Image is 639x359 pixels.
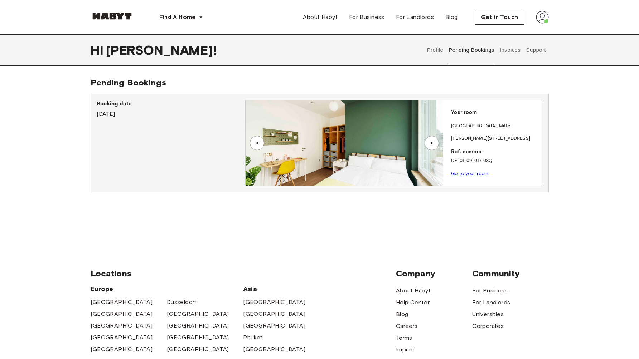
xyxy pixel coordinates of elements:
button: Invoices [499,34,521,66]
div: ▲ [253,141,261,145]
span: Find A Home [159,13,196,21]
img: avatar [536,11,549,24]
a: About Habyt [396,286,431,295]
a: Blog [396,310,408,319]
img: Habyt [91,13,134,20]
a: Blog [440,10,464,24]
a: [GEOGRAPHIC_DATA] [243,298,305,306]
a: Terms [396,334,412,342]
a: [GEOGRAPHIC_DATA] [91,345,153,354]
a: Dusseldorf [167,298,197,306]
p: Ref. number [451,148,539,156]
span: For Business [349,13,384,21]
a: [GEOGRAPHIC_DATA] [243,321,305,330]
a: About Habyt [297,10,343,24]
div: [DATE] [97,100,245,118]
span: Company [396,268,472,279]
a: For Landlords [390,10,440,24]
span: About Habyt [303,13,338,21]
a: [GEOGRAPHIC_DATA] [167,310,229,318]
span: Blog [445,13,458,21]
a: Help Center [396,298,430,307]
a: For Business [472,286,508,295]
a: Universities [472,310,504,319]
a: Imprint [396,345,415,354]
p: [PERSON_NAME][STREET_ADDRESS] [451,135,539,142]
span: Community [472,268,548,279]
button: Pending Bookings [448,34,495,66]
span: For Landlords [396,13,434,21]
p: DE-01-09-017-03Q [451,157,539,164]
span: [PERSON_NAME] ! [106,43,217,58]
a: [GEOGRAPHIC_DATA] [167,321,229,330]
button: Support [525,34,547,66]
img: Image of the room [246,100,443,186]
a: [GEOGRAPHIC_DATA] [91,298,153,306]
span: Asia [243,285,319,293]
p: Your room [451,109,539,117]
span: Pending Bookings [91,77,166,88]
span: Get in Touch [481,13,518,21]
a: Careers [396,322,418,330]
a: Go to your room [451,171,488,176]
a: [GEOGRAPHIC_DATA] [91,310,153,318]
a: [GEOGRAPHIC_DATA] [243,310,305,318]
button: Profile [426,34,444,66]
a: [GEOGRAPHIC_DATA] [91,321,153,330]
button: Get in Touch [475,10,524,25]
a: [GEOGRAPHIC_DATA] [243,345,305,354]
a: [GEOGRAPHIC_DATA] [167,345,229,354]
div: ▲ [428,141,435,145]
a: [GEOGRAPHIC_DATA] [167,333,229,342]
span: Hi [91,43,106,58]
div: user profile tabs [424,34,548,66]
a: Corporates [472,322,504,330]
a: For Landlords [472,298,510,307]
p: Booking date [97,100,245,108]
p: [GEOGRAPHIC_DATA] , Mitte [451,123,510,130]
a: For Business [343,10,390,24]
span: Europe [91,285,243,293]
span: Locations [91,268,396,279]
a: Phuket [243,333,262,342]
button: Find A Home [154,10,209,24]
a: [GEOGRAPHIC_DATA] [91,333,153,342]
